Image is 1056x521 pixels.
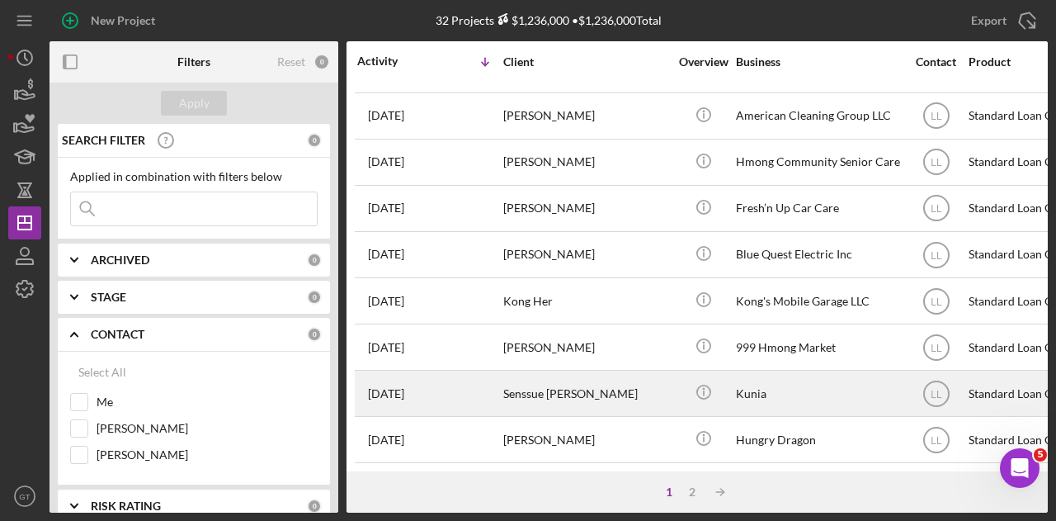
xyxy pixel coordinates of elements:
[503,94,668,138] div: [PERSON_NAME]
[307,133,322,148] div: 0
[736,464,901,508] div: EM&Mom
[971,4,1006,37] div: Export
[307,253,322,268] div: 0
[503,279,668,323] div: Kong Her
[177,55,210,69] b: Filters
[931,249,942,261] text: LL
[91,500,161,513] b: RISK RATING
[19,492,30,501] text: GT
[436,13,662,27] div: 32 Projects • $1,236,000 Total
[494,13,569,27] div: $1,236,000
[91,328,144,341] b: CONTACT
[503,140,668,184] div: [PERSON_NAME]
[70,170,318,183] div: Applied in combination with filters below
[503,187,668,230] div: [PERSON_NAME]
[736,55,901,69] div: Business
[368,248,404,261] time: 2025-07-16 03:31
[931,203,942,215] text: LL
[368,295,404,308] time: 2025-07-01 04:04
[70,356,134,389] button: Select All
[97,420,318,437] label: [PERSON_NAME]
[357,54,430,68] div: Activity
[161,91,227,116] button: Apply
[503,372,668,415] div: Senssue [PERSON_NAME]
[78,356,126,389] div: Select All
[672,55,734,69] div: Overview
[931,434,942,446] text: LL
[681,485,704,499] div: 2
[503,464,668,508] div: [PERSON_NAME]
[736,187,901,230] div: Fresh’n Up Car Care
[91,291,126,304] b: STAGE
[97,394,318,410] label: Me
[736,233,901,277] div: Blue Quest Electric Inc
[1000,448,1039,488] iframe: Intercom live chat
[905,55,967,69] div: Contact
[368,433,404,447] time: 2025-05-27 15:51
[313,54,330,70] div: 0
[1034,448,1047,462] span: 5
[931,296,942,307] text: LL
[307,290,322,305] div: 0
[931,111,942,122] text: LL
[736,372,901,415] div: Kunia
[503,233,668,277] div: [PERSON_NAME]
[179,91,210,116] div: Apply
[736,279,901,323] div: Kong's Mobile Garage LLC
[368,109,404,122] time: 2025-08-15 00:31
[931,342,942,353] text: LL
[91,4,155,37] div: New Project
[49,4,172,37] button: New Project
[931,388,942,400] text: LL
[368,155,404,168] time: 2025-07-28 09:05
[736,94,901,138] div: American Cleaning Group LLC
[91,253,149,267] b: ARCHIVED
[368,387,404,400] time: 2025-06-04 16:32
[736,140,901,184] div: Hmong Community Senior Care
[503,55,668,69] div: Client
[736,325,901,369] div: 999 Hmong Market
[955,4,1048,37] button: Export
[97,447,318,463] label: [PERSON_NAME]
[368,341,404,354] time: 2025-06-25 21:46
[368,201,404,215] time: 2025-07-18 05:25
[307,499,322,514] div: 0
[277,55,305,69] div: Reset
[658,485,681,499] div: 1
[307,327,322,342] div: 0
[62,134,145,147] b: SEARCH FILTER
[503,418,668,462] div: [PERSON_NAME]
[736,418,901,462] div: Hungry Dragon
[503,325,668,369] div: [PERSON_NAME]
[8,480,41,513] button: GT
[931,157,942,168] text: LL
